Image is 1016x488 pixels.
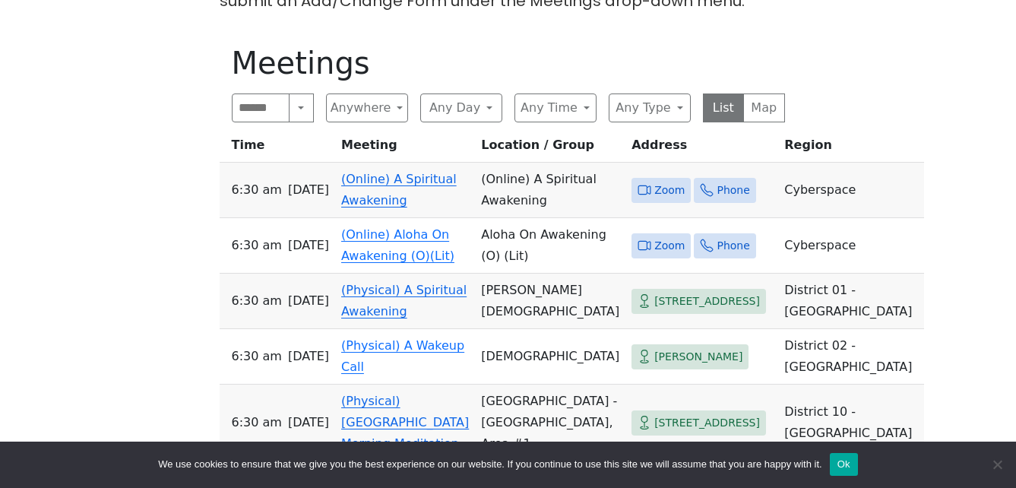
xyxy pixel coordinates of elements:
[654,292,760,311] span: [STREET_ADDRESS]
[232,179,282,201] span: 6:30 AM
[232,93,290,122] input: Search
[475,218,625,274] td: Aloha On Awakening (O) (Lit)
[288,412,329,433] span: [DATE]
[717,236,749,255] span: Phone
[475,329,625,385] td: [DEMOGRAPHIC_DATA]
[609,93,691,122] button: Any Type
[341,338,464,374] a: (Physical) A Wakeup Call
[232,290,282,312] span: 6:30 AM
[654,181,685,200] span: Zoom
[220,135,336,163] th: Time
[341,283,467,318] a: (Physical) A Spiritual Awakening
[288,235,329,256] span: [DATE]
[288,179,329,201] span: [DATE]
[475,274,625,329] td: [PERSON_NAME][DEMOGRAPHIC_DATA]
[289,93,313,122] button: Search
[778,218,924,274] td: Cyberspace
[335,135,475,163] th: Meeting
[514,93,597,122] button: Any Time
[288,290,329,312] span: [DATE]
[158,457,821,472] span: We use cookies to ensure that we give you the best experience on our website. If you continue to ...
[232,45,785,81] h1: Meetings
[654,236,685,255] span: Zoom
[420,93,502,122] button: Any Day
[778,385,924,461] td: District 10 - [GEOGRAPHIC_DATA]
[989,457,1005,472] span: No
[288,346,329,367] span: [DATE]
[341,172,457,208] a: (Online) A Spiritual Awakening
[703,93,745,122] button: List
[778,135,924,163] th: Region
[778,163,924,218] td: Cyberspace
[654,347,742,366] span: [PERSON_NAME]
[717,181,749,200] span: Phone
[232,235,282,256] span: 6:30 AM
[341,227,454,263] a: (Online) Aloha On Awakening (O)(Lit)
[743,93,785,122] button: Map
[341,394,469,451] a: (Physical) [GEOGRAPHIC_DATA] Morning Meditation
[232,412,282,433] span: 6:30 AM
[654,414,760,433] span: [STREET_ADDRESS]
[475,163,625,218] td: (Online) A Spiritual Awakening
[830,453,858,476] button: Ok
[475,385,625,461] td: [GEOGRAPHIC_DATA] - [GEOGRAPHIC_DATA], Area #1
[475,135,625,163] th: Location / Group
[326,93,408,122] button: Anywhere
[778,274,924,329] td: District 01 - [GEOGRAPHIC_DATA]
[625,135,778,163] th: Address
[778,329,924,385] td: District 02 - [GEOGRAPHIC_DATA]
[232,346,282,367] span: 6:30 AM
